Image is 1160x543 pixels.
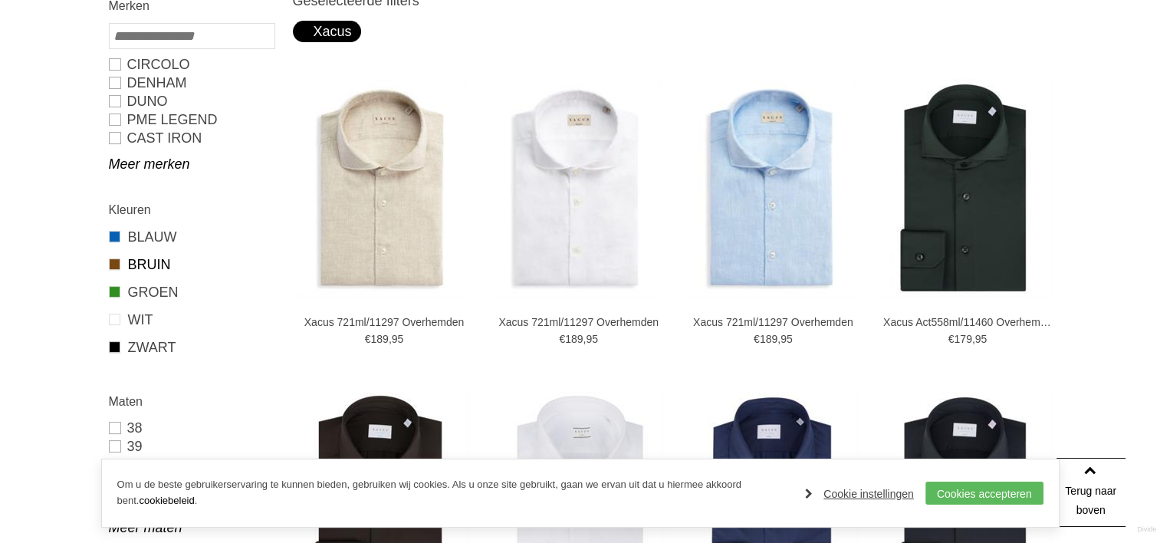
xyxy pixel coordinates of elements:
a: Xacus Act558ml/11460 Overhemden [883,315,1052,329]
img: Xacus Act558ml/11460 Overhemden [878,79,1053,298]
span: € [754,333,760,345]
a: DENHAM [109,74,274,92]
a: 38 [109,419,274,437]
a: Xacus 721ml/11297 Overhemden [688,315,857,329]
span: , [777,333,780,345]
span: 189 [370,333,388,345]
span: 95 [586,333,598,345]
span: 95 [975,333,987,345]
span: € [559,333,565,345]
span: 179 [954,333,971,345]
a: Meer maten [109,518,274,537]
a: Cookie instellingen [805,482,914,505]
a: Cookies accepteren [925,482,1043,505]
span: 189 [565,333,583,345]
a: WIT [109,310,274,330]
h2: Kleuren [109,200,274,219]
a: Xacus 721ml/11297 Overhemden [495,315,663,329]
img: Xacus 721ml/11297 Overhemden [491,79,662,298]
a: GROEN [109,282,274,302]
a: Xacus 721ml/11297 Overhemden [300,315,468,329]
img: Xacus 721ml/11297 Overhemden [686,79,856,298]
div: Xacus [302,21,352,42]
a: ZWART [109,337,274,357]
span: 95 [392,333,404,345]
a: 39 [109,437,274,456]
a: Circolo [109,55,274,74]
h2: Maten [109,392,274,411]
a: Terug naar boven [1056,458,1125,527]
a: Duno [109,92,274,110]
a: CAST IRON [109,129,274,147]
a: Divide [1137,520,1156,539]
p: Om u de beste gebruikerservaring te kunnen bieden, gebruiken wij cookies. Als u onze site gebruik... [117,477,790,509]
span: , [389,333,392,345]
img: Xacus 721ml/11297 Overhemden [297,79,467,298]
a: 40 [109,456,274,474]
span: 95 [780,333,793,345]
a: BLAUW [109,227,274,247]
span: € [948,333,955,345]
span: 189 [760,333,777,345]
span: € [365,333,371,345]
a: cookiebeleid [139,495,194,506]
a: PME LEGEND [109,110,274,129]
a: BRUIN [109,255,274,275]
span: , [972,333,975,345]
span: , [583,333,586,345]
a: Meer merken [109,155,274,173]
